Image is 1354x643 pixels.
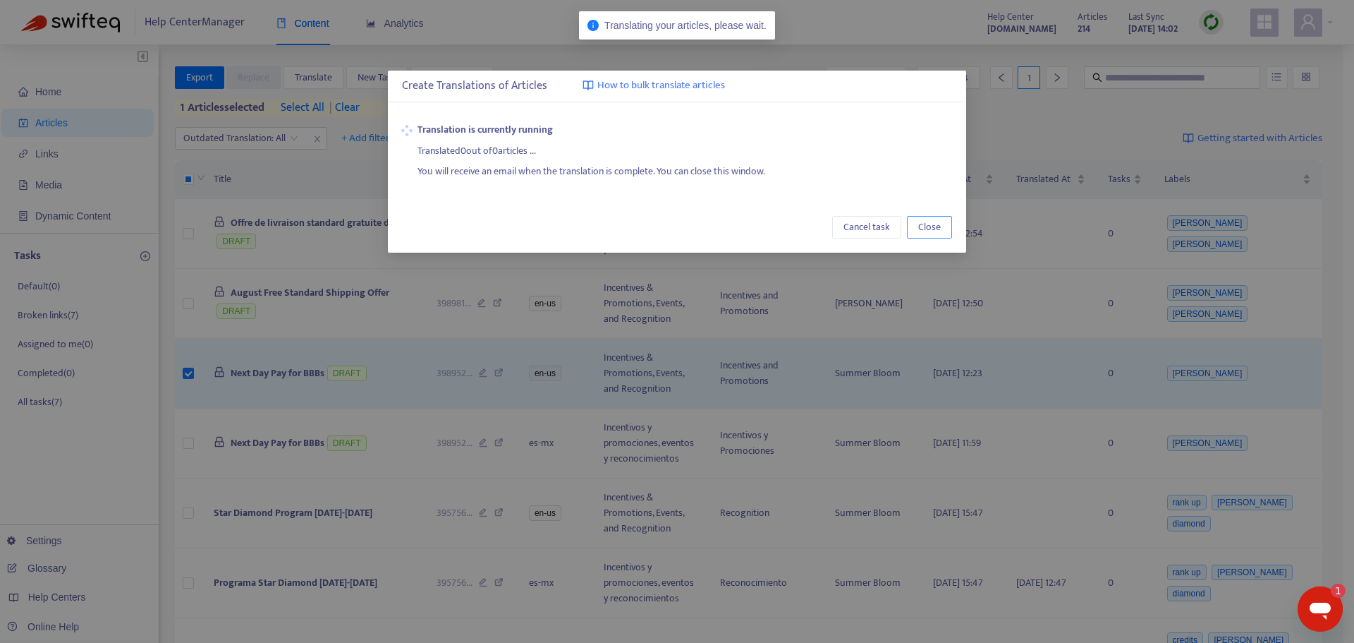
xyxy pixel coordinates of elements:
a: How to bulk translate articles [583,78,725,94]
button: Cancel task [832,216,901,239]
div: Translated 0 out of 0 articles ... [417,138,952,159]
span: Cancel task [843,220,890,235]
strong: Translation is currently running [417,122,952,138]
img: image-link [583,80,594,91]
iframe: Button to launch messaging window, 1 unread message [1298,587,1343,632]
span: Close [918,220,941,235]
div: You will receive an email when the translation is complete. You can close this window. [417,159,952,180]
span: Translating your articles, please wait. [604,20,767,31]
button: Close [907,216,952,239]
span: How to bulk translate articles [597,78,725,94]
div: Create Translations of Articles [402,78,952,95]
iframe: Number of unread messages [1317,584,1346,598]
span: info-circle [587,20,599,31]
